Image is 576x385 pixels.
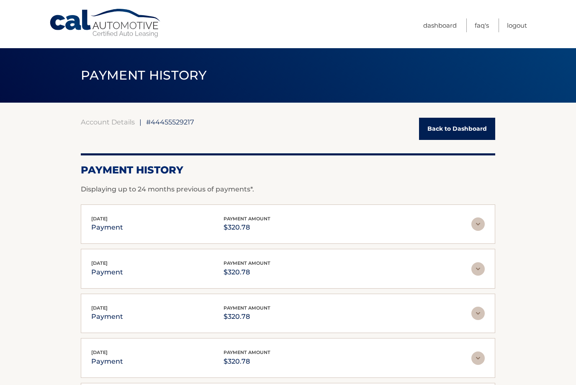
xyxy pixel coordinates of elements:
[224,305,270,311] span: payment amount
[224,266,270,278] p: $320.78
[91,356,123,367] p: payment
[224,216,270,222] span: payment amount
[146,118,194,126] span: #44455529217
[471,217,485,231] img: accordion-rest.svg
[91,305,108,311] span: [DATE]
[91,222,123,233] p: payment
[475,18,489,32] a: FAQ's
[423,18,457,32] a: Dashboard
[224,222,270,233] p: $320.78
[224,356,270,367] p: $320.78
[419,118,495,140] a: Back to Dashboard
[49,8,162,38] a: Cal Automotive
[471,351,485,365] img: accordion-rest.svg
[81,184,495,194] p: Displaying up to 24 months previous of payments*.
[91,349,108,355] span: [DATE]
[471,262,485,276] img: accordion-rest.svg
[81,67,207,83] span: PAYMENT HISTORY
[91,260,108,266] span: [DATE]
[81,164,495,176] h2: Payment History
[224,311,270,323] p: $320.78
[91,216,108,222] span: [DATE]
[91,266,123,278] p: payment
[91,311,123,323] p: payment
[471,307,485,320] img: accordion-rest.svg
[139,118,141,126] span: |
[224,349,270,355] span: payment amount
[224,260,270,266] span: payment amount
[507,18,527,32] a: Logout
[81,118,135,126] a: Account Details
